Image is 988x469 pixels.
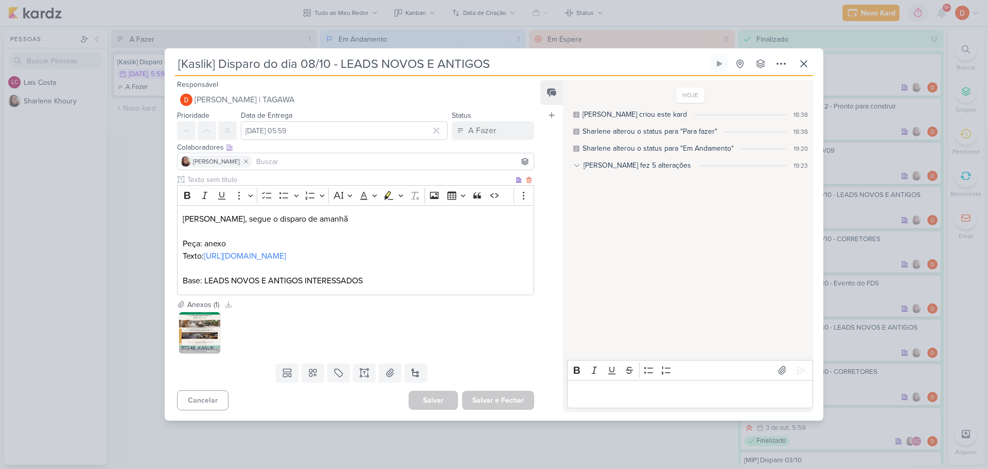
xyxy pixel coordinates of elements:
div: Editor toolbar [567,360,813,380]
div: Editor editing area: main [567,380,813,408]
label: Status [452,111,471,120]
div: 18:38 [793,127,808,136]
div: A Fazer [468,124,496,137]
div: Este log é visível à todos no kard [573,146,579,152]
p: Texto: [183,250,528,262]
div: Este log é visível à todos no kard [573,129,579,135]
div: Sharlene criou este kard [583,109,687,120]
div: 19:20 [793,144,808,153]
p: Base: LEADS NOVOS E ANTIGOS INTERESSADOS [183,275,528,287]
div: 117248_KASLIK _ E-MAIL MKT _ IBIRAPUERA STUDIOS BY KASLIK _ UM ENDEREÇO QUE REDEFINE O JEITO DE V... [179,343,220,353]
label: Data de Entrega [241,111,292,120]
span: [PERSON_NAME] | TAGAWA [195,94,295,106]
div: Sharlene alterou o status para "Em Andamento" [583,143,734,154]
button: Cancelar [177,390,228,410]
p: [PERSON_NAME], segue o disparo de amanhã [183,213,528,225]
div: [PERSON_NAME] fez 5 alterações [584,160,691,171]
label: Prioridade [177,111,209,120]
label: Responsável [177,80,218,89]
div: 19:23 [793,161,808,170]
img: Diego Lima | TAGAWA [180,94,192,106]
div: Este log é visível à todos no kard [573,112,579,118]
input: Select a date [241,121,448,140]
div: Anexos (1) [187,299,219,310]
button: [PERSON_NAME] | TAGAWA [177,91,534,109]
input: Texto sem título [185,174,514,185]
div: 18:38 [793,110,808,119]
div: Sharlene alterou o status para "Para fazer" [583,126,717,137]
img: Sharlene Khoury [181,156,191,167]
input: Buscar [254,155,532,168]
div: Editor editing area: main [177,205,534,295]
div: Colaboradores [177,142,534,153]
p: Peça: anexo [183,238,528,250]
a: [URL][DOMAIN_NAME] [204,251,286,261]
div: Ligar relógio [715,60,724,68]
span: [PERSON_NAME] [193,157,240,166]
div: Editor toolbar [177,185,534,205]
button: A Fazer [452,121,534,140]
input: Kard Sem Título [175,55,708,73]
img: 1R9uOBtX2Mza3CfkY8bucopFie0fWHJ1SPXJiLdX.jpg [179,312,220,353]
